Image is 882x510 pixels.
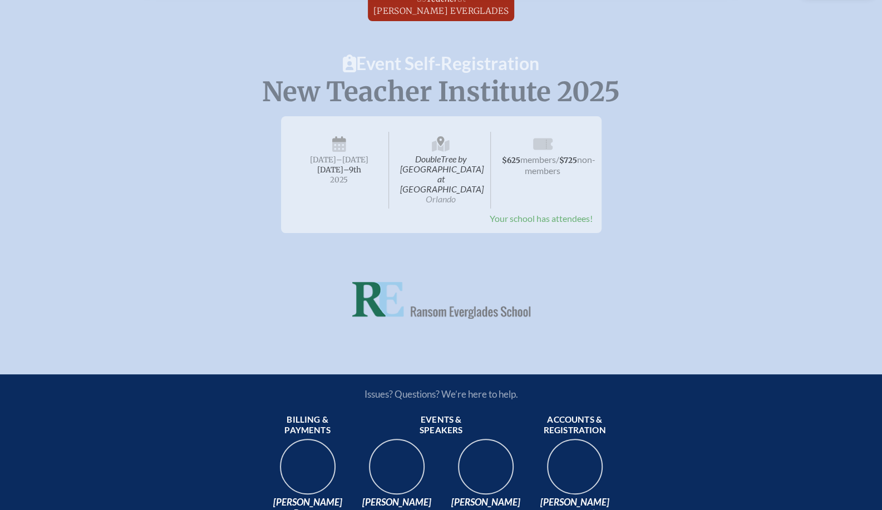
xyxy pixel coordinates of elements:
span: Billing & payments [268,414,348,437]
span: [DATE]–⁠9th [317,165,361,175]
span: [PERSON_NAME] [535,497,615,508]
img: Ransom Everglades [352,282,530,319]
span: [PERSON_NAME] [357,497,437,508]
span: Your school has attendees! [490,213,593,224]
span: Events & speakers [401,414,481,437]
img: 94e3d245-ca72-49ea-9844-ae84f6d33c0f [361,435,432,507]
span: members [520,154,556,165]
span: [DATE] [310,155,336,165]
span: 2025 [299,176,380,184]
img: 545ba9c4-c691-43d5-86fb-b0a622cbeb82 [450,435,521,507]
span: –[DATE] [336,155,368,165]
span: / [556,154,559,165]
span: $725 [559,156,577,165]
span: $625 [502,156,520,165]
span: [PERSON_NAME] [446,497,526,508]
p: Issues? Questions? We’re here to help. [245,388,637,400]
span: [PERSON_NAME] Everglades [373,6,509,16]
span: New Teacher Institute 2025 [262,75,620,108]
span: non-members [525,154,595,176]
span: Accounts & registration [535,414,615,437]
span: DoubleTree by [GEOGRAPHIC_DATA] at [GEOGRAPHIC_DATA] [391,132,491,209]
img: b1ee34a6-5a78-4519-85b2-7190c4823173 [539,435,610,507]
img: 9c64f3fb-7776-47f4-83d7-46a341952595 [272,435,343,507]
span: Orlando [426,194,456,204]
